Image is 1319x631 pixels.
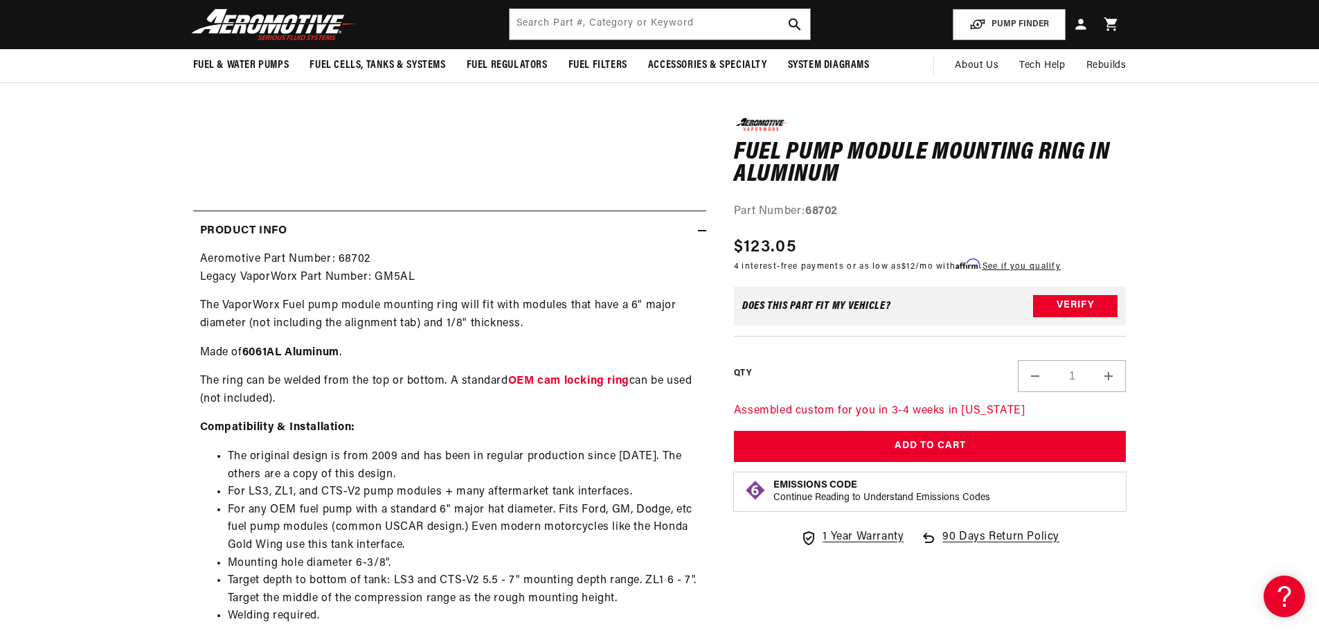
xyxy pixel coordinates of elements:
[510,9,810,39] input: Search by Part Number, Category or Keyword
[901,263,915,271] span: $12
[734,260,1061,273] p: 4 interest-free payments or as low as /mo with .
[823,528,904,546] span: 1 Year Warranty
[200,422,355,433] b: Compatibility & Installation:
[800,528,904,546] a: 1 Year Warranty
[788,58,870,73] span: System Diagrams
[805,206,838,217] strong: 68702
[200,251,699,286] p: Aeromotive Part Number: 68702 Legacy VaporWorx Part Number: GM5AL
[200,297,699,332] p: The VaporWorx Fuel pump module mounting ring will fit with modules that have a 6" major diameter ...
[568,58,627,73] span: Fuel Filters
[228,607,699,625] li: Welding required.
[734,368,751,380] label: QTY
[778,49,880,82] summary: System Diagrams
[982,263,1061,271] a: See if you qualify - Learn more about Affirm Financing (opens in modal)
[200,344,699,362] p: Made of .
[942,528,1059,560] span: 90 Days Return Policy
[1086,58,1127,73] span: Rebuilds
[955,259,980,269] span: Affirm
[193,211,706,251] summary: Product Info
[734,235,796,260] span: $123.05
[1019,58,1065,73] span: Tech Help
[944,49,1009,82] a: About Us
[228,483,699,501] li: For LS3, ZL1, and CTS-V2 pump modules + many aftermarket tank interfaces.
[1076,49,1137,82] summary: Rebuilds
[193,58,289,73] span: Fuel & Water Pumps
[558,49,638,82] summary: Fuel Filters
[228,448,699,483] li: The original design is from 2009 and has been in regular production since [DATE]. The others are ...
[467,58,548,73] span: Fuel Regulators
[920,528,1059,560] a: 90 Days Return Policy
[228,501,699,555] li: For any OEM fuel pump with a standard 6" major hat diameter. Fits Ford, GM, Dodge, etc fuel pump ...
[456,49,558,82] summary: Fuel Regulators
[228,572,699,607] li: Target depth to bottom of tank: LS3 and CTS-V2 5.5 - 7" mounting depth range. ZL1 6 - 7". Target ...
[780,9,810,39] button: search button
[508,375,629,386] a: OEM cam locking ring
[955,60,998,71] span: About Us
[744,479,766,501] img: Emissions code
[773,479,857,490] strong: Emissions Code
[228,555,699,573] li: Mounting hole diameter 6-3/8".
[734,142,1127,186] h1: Fuel Pump Module Mounting Ring in Aluminum
[648,58,767,73] span: Accessories & Specialty
[734,402,1127,420] p: Assembled custom for you in 3-4 weeks in [US_STATE]
[200,373,699,408] p: The ring can be welded from the top or bottom. A standard can be used (not included).
[200,222,287,240] h2: Product Info
[309,58,445,73] span: Fuel Cells, Tanks & Systems
[773,479,990,504] button: Emissions CodeContinue Reading to Understand Emissions Codes
[734,203,1127,221] div: Part Number:
[773,491,990,504] p: Continue Reading to Understand Emissions Codes
[734,431,1127,462] button: Add to Cart
[1009,49,1075,82] summary: Tech Help
[638,49,778,82] summary: Accessories & Specialty
[1033,294,1118,317] button: Verify
[953,9,1066,40] button: PUMP FINDER
[742,300,891,311] div: Does This part fit My vehicle?
[242,347,339,358] b: 6061AL Aluminum
[183,49,300,82] summary: Fuel & Water Pumps
[299,49,456,82] summary: Fuel Cells, Tanks & Systems
[188,8,361,41] img: Aeromotive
